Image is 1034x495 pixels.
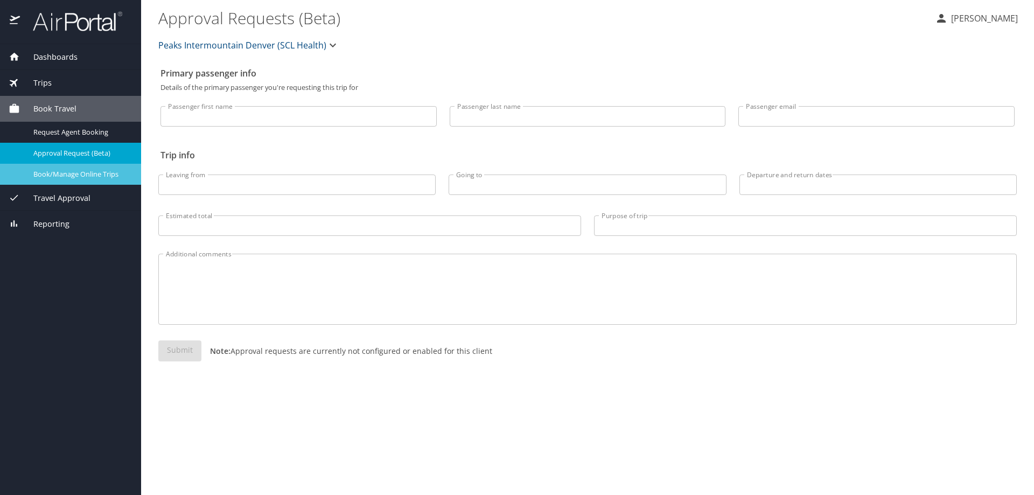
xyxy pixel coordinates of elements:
[158,38,326,53] span: Peaks Intermountain Denver (SCL Health)
[160,65,1015,82] h2: Primary passenger info
[154,34,344,56] button: Peaks Intermountain Denver (SCL Health)
[201,345,492,357] p: Approval requests are currently not configured or enabled for this client
[20,103,76,115] span: Book Travel
[158,1,926,34] h1: Approval Requests (Beta)
[33,127,128,137] span: Request Agent Booking
[20,77,52,89] span: Trips
[21,11,122,32] img: airportal-logo.png
[160,147,1015,164] h2: Trip info
[931,9,1022,28] button: [PERSON_NAME]
[20,192,90,204] span: Travel Approval
[33,148,128,158] span: Approval Request (Beta)
[210,346,230,356] strong: Note:
[20,51,78,63] span: Dashboards
[160,84,1015,91] p: Details of the primary passenger you're requesting this trip for
[948,12,1018,25] p: [PERSON_NAME]
[20,218,69,230] span: Reporting
[10,11,21,32] img: icon-airportal.png
[33,169,128,179] span: Book/Manage Online Trips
